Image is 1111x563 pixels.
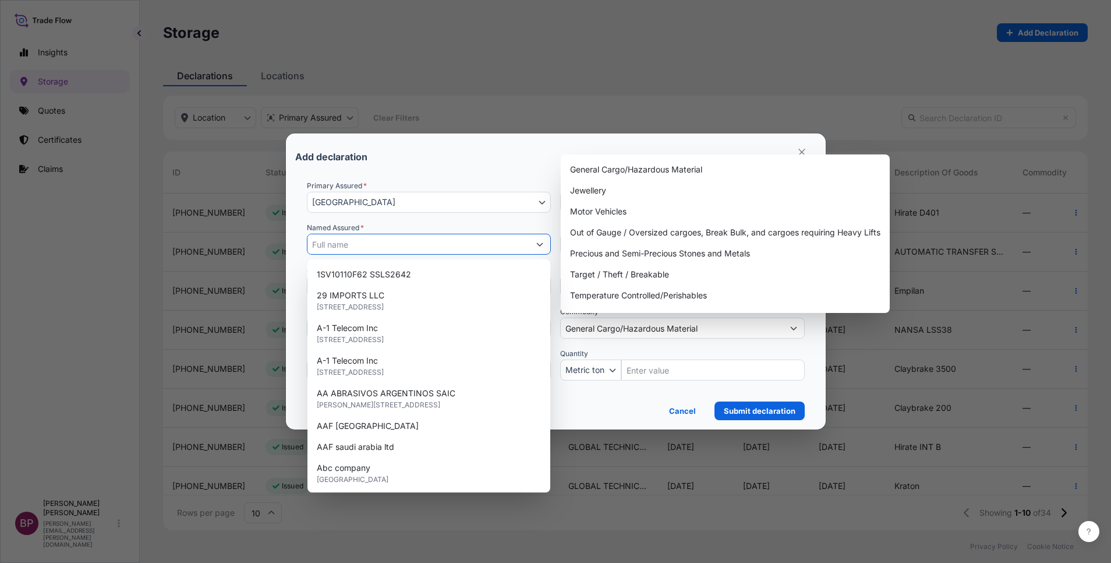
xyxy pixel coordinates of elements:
div: Suggestions [565,159,885,432]
span: 29 IMPORTS LLC [317,290,384,301]
p: Add declaration [295,152,367,161]
span: Metric ton [565,364,604,376]
span: [GEOGRAPHIC_DATA] [317,474,388,485]
span: Location [560,180,593,192]
span: [PERSON_NAME][STREET_ADDRESS] [317,399,440,411]
input: Full name [307,234,530,255]
span: Insured value [307,348,356,360]
input: Commodity [561,318,783,339]
div: Storage Date Range [307,276,551,297]
span: Abc company [317,462,370,474]
span: A-1 Telecom Inc [317,322,378,334]
p: Submit declaration [724,405,795,417]
div: Target / Theft / Breakable [565,264,885,285]
div: Temperature Controlled/Perishables [565,285,885,306]
span: Primary Assured [307,180,367,192]
span: 1SV10110F62 SSLS2642 [317,269,411,280]
div: Jewellery [565,180,885,201]
span: [STREET_ADDRESS] [317,301,384,313]
span: Storage Start-End Dates [307,264,392,276]
span: Quantity [560,348,588,360]
input: Quantity Amount [621,360,805,381]
label: Description of Goods [307,306,380,318]
span: AA ABRASIVOS ARGENTINOS SAIC [317,388,455,399]
button: Select Location [560,192,805,213]
button: Show suggestions [783,318,804,339]
input: Enter a description [307,318,551,339]
div: Bottled Spirits - Over USD500,000 [565,306,885,327]
div: Precious and Semi-Precious Stones and Metals [565,243,885,264]
p: Cancel [669,405,696,417]
span: AAF saudi arabia ltd [317,441,394,453]
label: Named Assured [307,222,364,234]
label: Named Assured Address [560,222,641,234]
span: [STREET_ADDRESS] [317,334,384,346]
span: [GEOGRAPHIC_DATA] [312,196,395,208]
div: Out of Gauge / Oversized cargoes, Break Bulk, and cargoes requiring Heavy Lifts [565,222,885,243]
div: Motor Vehicles [565,201,885,222]
span: [STREET_ADDRESS] [317,367,384,378]
span: Date of Issuance [560,264,615,276]
div: General Cargo/Hazardous Material [565,159,885,180]
span: AAF [GEOGRAPHIC_DATA] [317,420,419,432]
span: A-1 Telecom Inc [317,355,378,367]
button: Show suggestions [529,234,550,255]
label: Commodity [560,306,603,318]
button: Quantity Unit [560,360,621,381]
